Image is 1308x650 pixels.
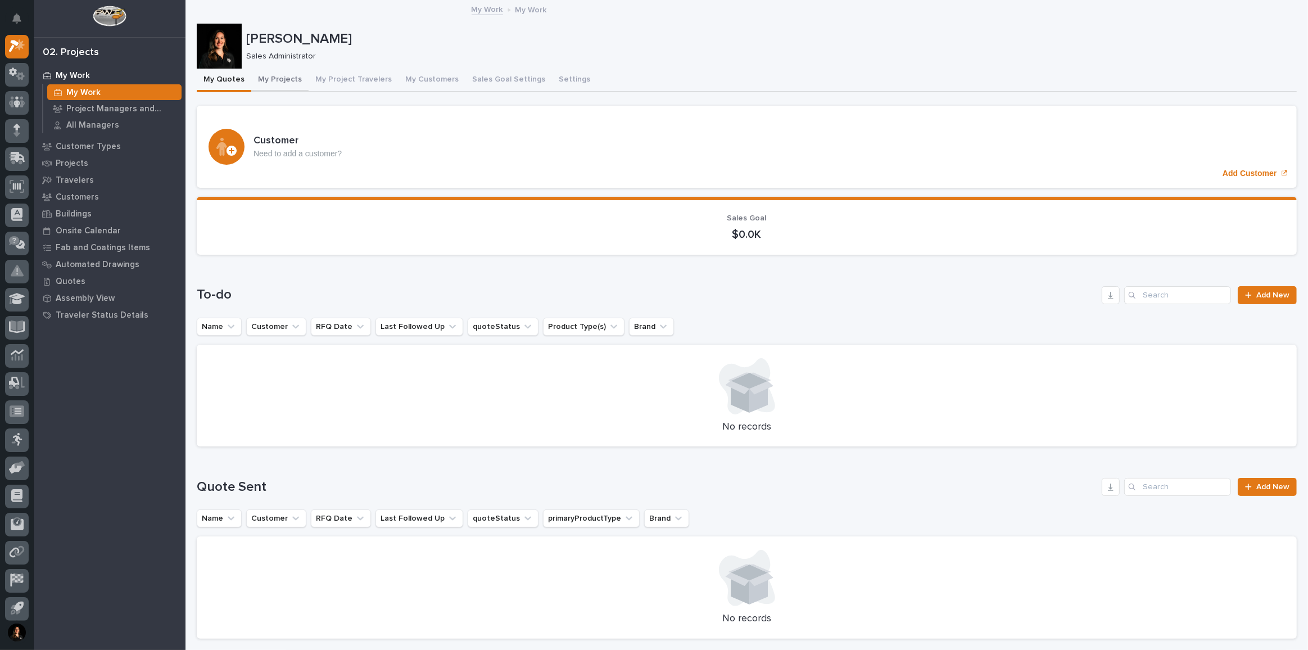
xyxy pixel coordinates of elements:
span: Add New [1256,291,1289,299]
p: Travelers [56,175,94,186]
div: Notifications [14,13,29,31]
p: Assembly View [56,294,115,304]
button: Settings [552,69,597,92]
a: Fab and Coatings Items [34,239,185,256]
p: No records [210,613,1283,625]
input: Search [1124,286,1231,304]
a: Customers [34,188,185,205]
span: Add New [1256,483,1289,491]
a: Add New [1238,478,1297,496]
button: Product Type(s) [543,318,624,336]
p: Quotes [56,277,85,287]
h3: Customer [254,135,342,147]
a: Automated Drawings [34,256,185,273]
p: Project Managers and Engineers [66,104,177,114]
p: My Work [56,71,90,81]
p: Automated Drawings [56,260,139,270]
p: Traveler Status Details [56,310,148,321]
a: Add Customer [197,106,1297,188]
button: Customer [246,318,306,336]
button: RFQ Date [311,509,371,527]
a: Buildings [34,205,185,222]
button: My Projects [251,69,309,92]
button: Last Followed Up [375,318,463,336]
p: No records [210,421,1283,434]
a: My Work [43,84,185,100]
button: quoteStatus [468,318,538,336]
p: Buildings [56,209,92,219]
p: Fab and Coatings Items [56,243,150,253]
button: Brand [629,318,674,336]
p: $0.0K [210,228,1283,241]
input: Search [1124,478,1231,496]
a: Traveler Status Details [34,306,185,323]
p: Projects [56,159,88,169]
button: Name [197,318,242,336]
button: primaryProductType [543,509,640,527]
button: Name [197,509,242,527]
button: My Project Travelers [309,69,399,92]
button: Brand [644,509,689,527]
p: Customers [56,192,99,202]
p: All Managers [66,120,119,130]
a: Projects [34,155,185,171]
img: Workspace Logo [93,6,126,26]
p: Need to add a customer? [254,149,342,159]
p: My Work [515,3,547,15]
p: Onsite Calendar [56,226,121,236]
button: users-avatar [5,621,29,644]
p: Add Customer [1223,169,1277,178]
button: Last Followed Up [375,509,463,527]
button: My Quotes [197,69,251,92]
h1: Quote Sent [197,479,1097,495]
a: My Work [472,2,503,15]
a: Travelers [34,171,185,188]
button: My Customers [399,69,465,92]
button: Sales Goal Settings [465,69,552,92]
div: 02. Projects [43,47,99,59]
button: quoteStatus [468,509,538,527]
a: Onsite Calendar [34,222,185,239]
a: All Managers [43,117,185,133]
p: My Work [66,88,101,98]
a: Assembly View [34,290,185,306]
span: Sales Goal [727,214,767,222]
a: Quotes [34,273,185,290]
a: Customer Types [34,138,185,155]
h1: To-do [197,287,1097,303]
a: Add New [1238,286,1297,304]
p: Sales Administrator [246,52,1288,61]
button: RFQ Date [311,318,371,336]
a: My Work [34,67,185,84]
button: Notifications [5,7,29,30]
button: Customer [246,509,306,527]
p: Customer Types [56,142,121,152]
p: [PERSON_NAME] [246,31,1292,47]
a: Project Managers and Engineers [43,101,185,116]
